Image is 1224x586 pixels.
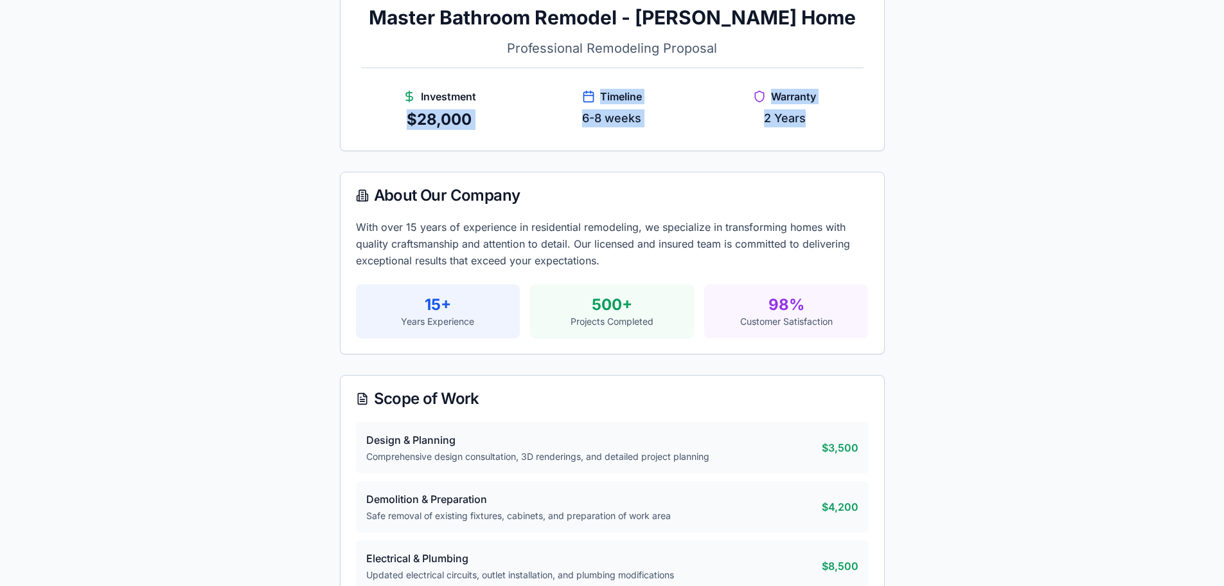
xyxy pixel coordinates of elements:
[600,89,642,104] span: Timeline
[366,569,822,581] p: Updated electrical circuits, outlet installation, and plumbing modifications
[421,89,476,104] span: Investment
[540,315,684,328] div: Projects Completed
[533,109,691,127] p: 6-8 weeks
[366,432,822,448] h4: Design & Planning
[366,315,510,328] div: Years Experience
[366,551,822,566] h4: Electrical & Plumbing
[366,491,822,507] h4: Demolition & Preparation
[366,295,510,315] div: 15+
[822,440,858,455] span: $3,500
[366,509,822,522] p: Safe removal of existing fixtures, cabinets, and preparation of work area
[771,89,816,104] span: Warranty
[714,295,858,315] div: 98%
[356,391,869,407] div: Scope of Work
[361,39,864,57] p: Professional Remodeling Proposal
[822,558,858,574] span: $8,500
[366,450,822,463] p: Comprehensive design consultation, 3D renderings, and detailed project planning
[540,295,684,315] div: 500+
[822,499,858,515] span: $4,200
[361,109,519,130] p: $ 28,000
[356,188,869,203] div: About Our Company
[361,6,864,29] h1: Master Bathroom Remodel - [PERSON_NAME] Home
[706,109,864,127] p: 2 Years
[356,219,869,269] p: With over 15 years of experience in residential remodeling, we specialize in transforming homes w...
[714,315,858,328] div: Customer Satisfaction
